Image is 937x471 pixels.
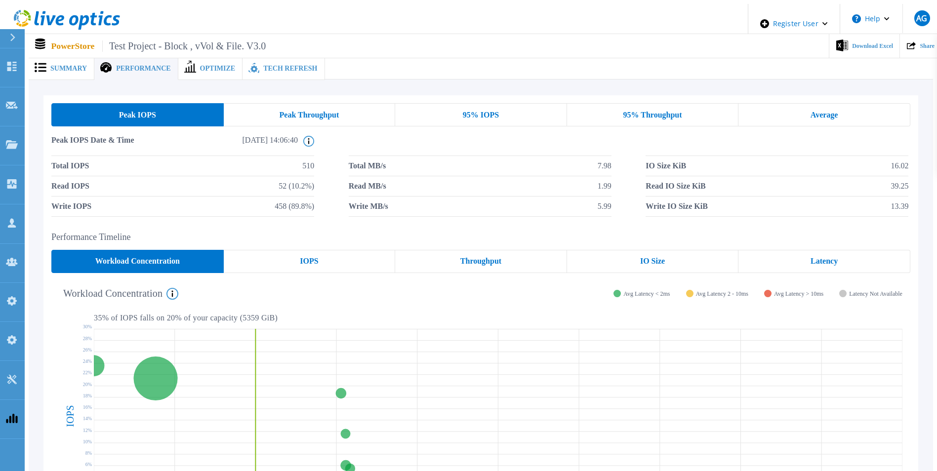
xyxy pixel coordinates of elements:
span: IOPS [300,257,318,265]
text: 22% [83,370,92,375]
span: IO Size [640,257,665,265]
span: AG [916,14,927,22]
span: Read IO Size KiB [646,176,705,196]
span: 16.02 [891,156,908,176]
span: Avg Latency > 10ms [774,290,823,298]
span: 5.99 [598,196,611,216]
span: 1.99 [598,176,611,196]
span: 510 [302,156,314,176]
span: Share [920,43,935,49]
h2: Performance Timeline [51,232,910,242]
span: Test Project - Block , vVol & File. V3.0 [102,40,266,52]
span: Latency [811,257,838,265]
text: 28% [83,335,92,341]
div: , [4,4,933,446]
span: Write MB/s [349,196,388,216]
span: 13.39 [891,196,908,216]
span: Total IOPS [51,156,89,176]
span: Peak Throughput [280,111,339,119]
span: Tech Refresh [263,65,317,72]
span: Write IO Size KiB [646,196,707,216]
div: Register User [748,4,840,43]
span: Write IOPS [51,196,91,216]
span: Optimize [200,65,236,72]
h4: Workload Concentration [63,288,178,300]
span: Performance [116,65,170,72]
span: Workload Concentration [95,257,180,265]
span: Read MB/s [349,176,386,196]
span: Latency Not Available [849,290,902,298]
span: Read IOPS [51,176,89,196]
span: 95% IOPS [463,111,499,119]
span: [DATE] 14:06:40 [175,136,298,156]
span: 95% Throughput [623,111,682,119]
span: Total MB/s [349,156,386,176]
p: PowerStore [51,40,266,52]
span: Download Excel [852,43,893,49]
span: IO Size KiB [646,156,686,176]
span: Average [811,111,838,119]
text: 30% [83,324,92,329]
button: Help [840,4,902,34]
span: Throughput [460,257,501,265]
text: 24% [83,358,92,364]
span: 52 (10.2%) [279,176,314,196]
span: 458 (89.8%) [275,196,314,216]
span: Peak IOPS Date & Time [51,136,174,156]
text: 26% [83,347,92,353]
text: 6% [85,462,92,467]
p: 35 % of IOPS falls on 20 % of your capacity ( 5359 GiB ) [94,314,902,322]
h4: IOPS [65,379,75,453]
span: 7.98 [598,156,611,176]
text: 8% [85,450,92,456]
span: Peak IOPS [119,111,156,119]
span: Avg Latency 2 - 10ms [696,290,748,298]
span: Avg Latency < 2ms [623,290,670,298]
span: 39.25 [891,176,908,196]
span: Summary [50,65,87,72]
